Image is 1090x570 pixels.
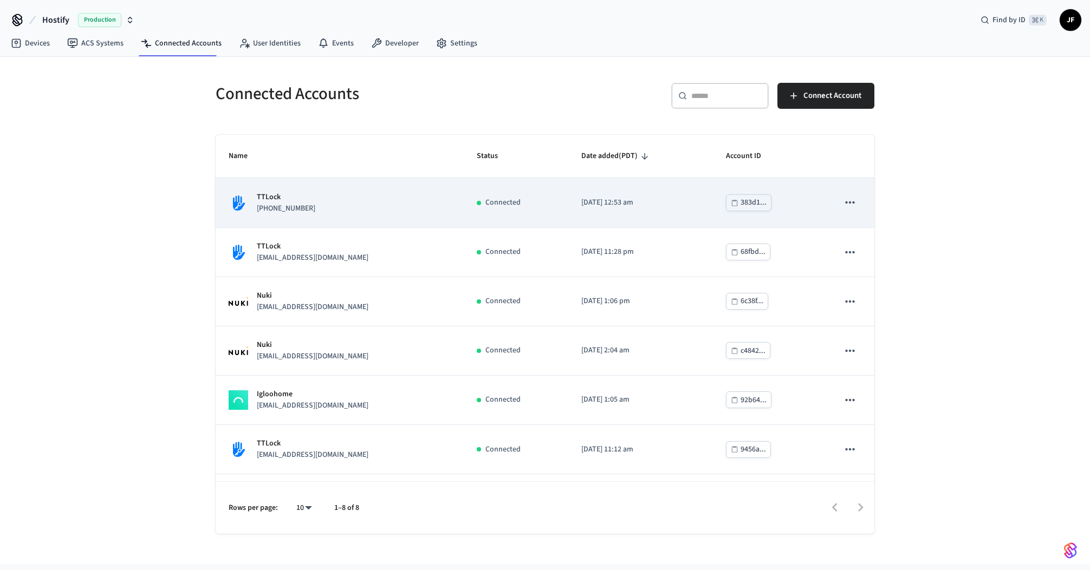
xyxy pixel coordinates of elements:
[741,443,766,456] div: 9456a...
[229,390,248,410] img: igloohome_logo
[257,192,315,203] p: TTLock
[741,245,765,259] div: 68fbd...
[362,34,427,53] a: Developer
[229,148,262,165] span: Name
[59,34,132,53] a: ACS Systems
[229,502,278,514] p: Rows per page:
[229,440,248,459] img: TTLock Logo, Square
[726,194,771,211] button: 383d1...
[1029,15,1047,25] span: ⌘ K
[291,500,317,516] div: 10
[427,34,486,53] a: Settings
[257,252,368,264] p: [EMAIL_ADDRESS][DOMAIN_NAME]
[309,34,362,53] a: Events
[2,34,59,53] a: Devices
[777,83,874,109] button: Connect Account
[257,389,368,400] p: Igloohome
[726,441,771,458] button: 9456a...
[257,339,368,351] p: Nuki
[42,14,69,27] span: Hostify
[972,10,1055,30] div: Find by ID⌘ K
[257,302,368,313] p: [EMAIL_ADDRESS][DOMAIN_NAME]
[216,83,538,105] h5: Connected Accounts
[741,394,767,407] div: 92b64...
[485,296,521,307] p: Connected
[726,391,771,408] button: 92b64...
[1060,9,1081,31] button: JF
[477,148,512,165] span: Status
[230,34,309,53] a: User Identities
[1061,10,1080,30] span: JF
[581,296,700,307] p: [DATE] 1:06 pm
[581,394,700,405] p: [DATE] 1:05 am
[581,444,700,455] p: [DATE] 11:12 am
[229,193,248,213] img: TTLock Logo, Square
[726,342,770,359] button: c4842...
[581,148,652,165] span: Date added(PDT)
[485,197,521,208] p: Connected
[257,241,368,252] p: TTLock
[257,400,368,411] p: [EMAIL_ADDRESS][DOMAIN_NAME]
[229,243,248,262] img: TTLock Logo, Square
[485,246,521,258] p: Connected
[726,244,770,260] button: 68fbd...
[257,449,368,461] p: [EMAIL_ADDRESS][DOMAIN_NAME]
[257,351,368,362] p: [EMAIL_ADDRESS][DOMAIN_NAME]
[485,394,521,405] p: Connected
[229,346,248,355] img: Nuki Logo, Square
[726,293,768,310] button: 6c38f...
[726,148,775,165] span: Account ID
[803,89,861,103] span: Connect Account
[581,197,700,208] p: [DATE] 12:53 am
[132,34,230,53] a: Connected Accounts
[334,502,359,514] p: 1–8 of 8
[741,344,765,358] div: c4842...
[485,345,521,356] p: Connected
[581,246,700,258] p: [DATE] 11:28 pm
[1064,542,1077,559] img: SeamLogoGradient.69752ec5.svg
[992,15,1026,25] span: Find by ID
[581,345,700,356] p: [DATE] 2:04 am
[257,203,315,214] p: [PHONE_NUMBER]
[741,196,767,209] div: 383d1...
[257,290,368,302] p: Nuki
[229,297,248,306] img: Nuki Logo, Square
[485,444,521,455] p: Connected
[741,294,763,308] div: 6c38f...
[257,438,368,449] p: TTLock
[78,13,121,27] span: Production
